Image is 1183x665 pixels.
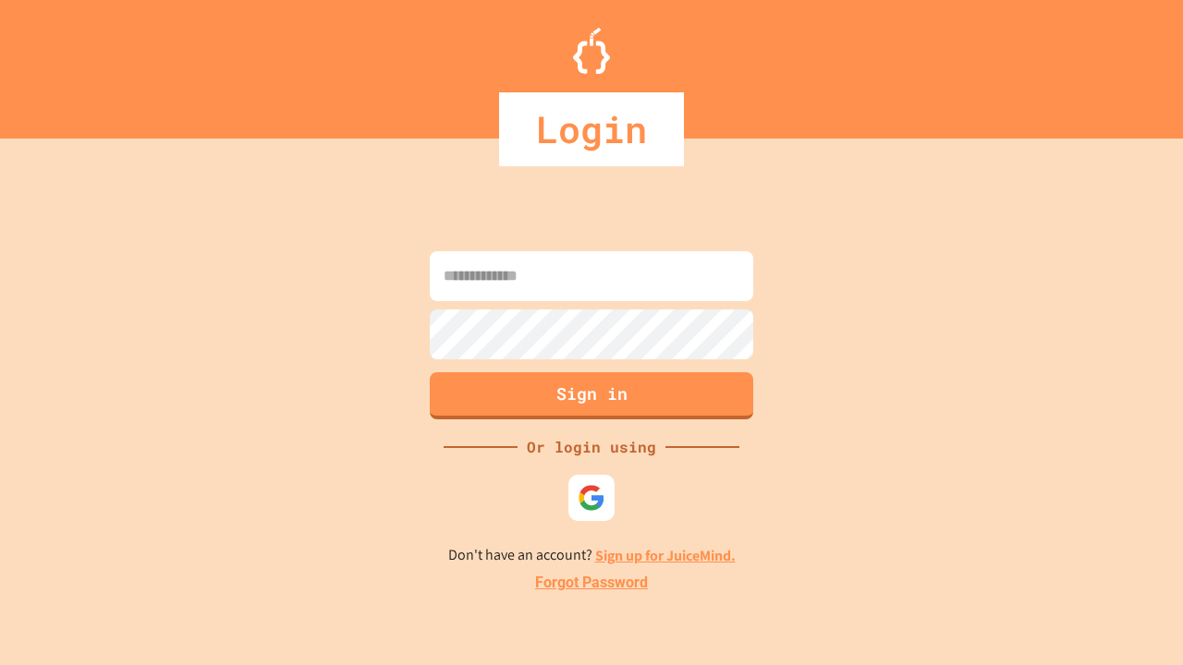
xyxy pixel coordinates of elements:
[518,436,665,458] div: Or login using
[578,484,605,512] img: google-icon.svg
[573,28,610,74] img: Logo.svg
[448,544,736,567] p: Don't have an account?
[595,546,736,565] a: Sign up for JuiceMind.
[499,92,684,166] div: Login
[430,372,753,419] button: Sign in
[535,572,648,594] a: Forgot Password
